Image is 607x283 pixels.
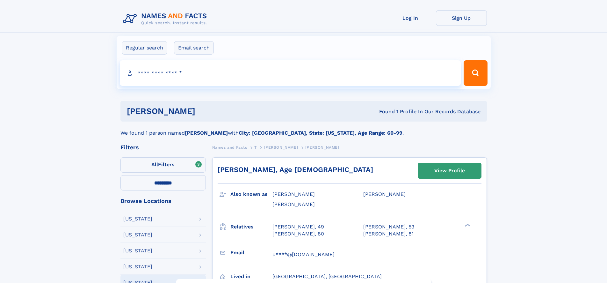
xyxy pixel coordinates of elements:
a: [PERSON_NAME], 81 [363,230,414,237]
div: [US_STATE] [123,264,152,269]
h3: Also known as [230,189,272,200]
div: [US_STATE] [123,232,152,237]
a: Sign Up [436,10,487,26]
label: Filters [120,157,206,173]
a: T [254,143,257,151]
a: View Profile [418,163,481,178]
div: Browse Locations [120,198,206,204]
img: Logo Names and Facts [120,10,212,27]
span: [PERSON_NAME] [272,191,315,197]
span: [PERSON_NAME] [264,145,298,150]
h3: Lived in [230,271,272,282]
div: Found 1 Profile In Our Records Database [287,108,481,115]
div: Filters [120,145,206,150]
span: [PERSON_NAME] [272,201,315,207]
h3: Email [230,247,272,258]
a: [PERSON_NAME], 49 [272,223,324,230]
a: [PERSON_NAME], 53 [363,223,414,230]
div: View Profile [434,163,465,178]
span: All [151,161,158,168]
a: [PERSON_NAME], 80 [272,230,324,237]
h3: Relatives [230,221,272,232]
span: [GEOGRAPHIC_DATA], [GEOGRAPHIC_DATA] [272,273,382,279]
span: [PERSON_NAME] [305,145,339,150]
h1: [PERSON_NAME] [127,107,287,115]
a: Names and Facts [212,143,247,151]
label: Email search [174,41,214,55]
input: search input [120,60,461,86]
div: [US_STATE] [123,248,152,253]
a: [PERSON_NAME] [264,143,298,151]
label: Regular search [122,41,167,55]
b: City: [GEOGRAPHIC_DATA], State: [US_STATE], Age Range: 60-99 [239,130,402,136]
div: We found 1 person named with . [120,122,487,137]
a: Log In [385,10,436,26]
b: [PERSON_NAME] [185,130,228,136]
span: T [254,145,257,150]
div: ❯ [463,223,471,227]
button: Search Button [464,60,487,86]
a: [PERSON_NAME], Age [DEMOGRAPHIC_DATA] [218,166,373,174]
span: [PERSON_NAME] [363,191,406,197]
div: [US_STATE] [123,216,152,221]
